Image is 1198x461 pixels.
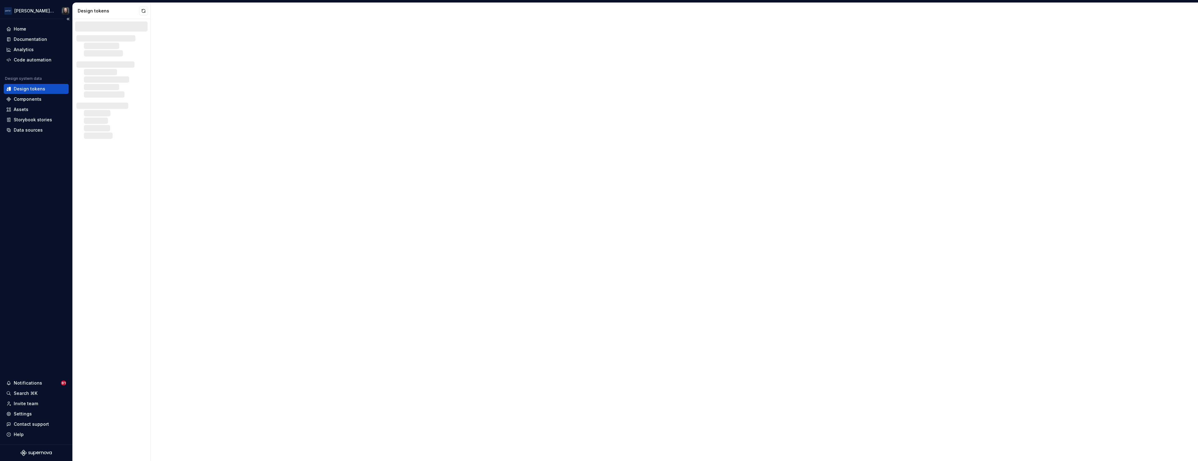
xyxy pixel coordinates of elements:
div: Search ⌘K [14,390,37,396]
div: Invite team [14,400,38,407]
a: Data sources [4,125,69,135]
a: Invite team [4,399,69,409]
div: Settings [14,411,32,417]
div: Documentation [14,36,47,42]
a: Assets [4,104,69,114]
img: f0306bc8-3074-41fb-b11c-7d2e8671d5eb.png [4,7,12,15]
a: Settings [4,409,69,419]
div: Analytics [14,46,34,53]
button: Contact support [4,419,69,429]
a: Components [4,94,69,104]
div: Home [14,26,26,32]
div: Design tokens [14,86,45,92]
a: Documentation [4,34,69,44]
div: Code automation [14,57,51,63]
a: Analytics [4,45,69,55]
button: Help [4,429,69,439]
a: Design tokens [4,84,69,94]
div: [PERSON_NAME] Airlines [14,8,54,14]
a: Storybook stories [4,115,69,125]
span: 81 [61,381,66,386]
svg: Supernova Logo [21,450,52,456]
a: Home [4,24,69,34]
img: Teunis Vorsteveld [62,7,69,15]
div: Notifications [14,380,42,386]
div: Storybook stories [14,117,52,123]
button: Notifications81 [4,378,69,388]
button: Search ⌘K [4,388,69,398]
div: Design system data [5,76,42,81]
div: Data sources [14,127,43,133]
div: Design tokens [78,8,139,14]
button: [PERSON_NAME] AirlinesTeunis Vorsteveld [1,4,71,17]
div: Components [14,96,41,102]
a: Code automation [4,55,69,65]
div: Assets [14,106,28,113]
button: Collapse sidebar [64,15,72,23]
div: Contact support [14,421,49,427]
div: Help [14,431,24,438]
